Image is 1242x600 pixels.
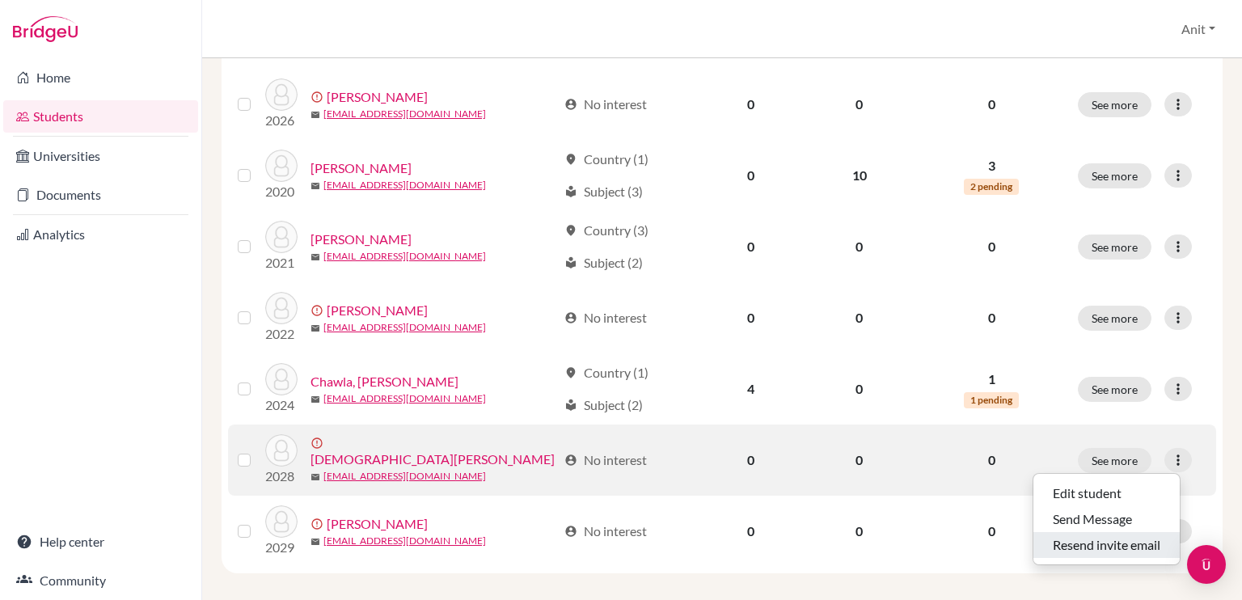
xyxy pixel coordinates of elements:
[13,16,78,42] img: Bridge-U
[3,218,198,251] a: Analytics
[310,323,320,333] span: mail
[323,178,486,192] a: [EMAIL_ADDRESS][DOMAIN_NAME]
[265,395,298,415] p: 2024
[1078,306,1151,331] button: See more
[310,395,320,404] span: mail
[310,518,327,530] span: error_outline
[564,185,577,198] span: local_library
[265,324,298,344] p: 2022
[310,252,320,262] span: mail
[265,150,298,182] img: Aery, Aditya
[564,182,643,201] div: Subject (3)
[564,253,643,273] div: Subject (2)
[964,179,1019,195] span: 2 pending
[925,237,1058,256] p: 0
[925,370,1058,389] p: 1
[564,98,577,111] span: account_circle
[327,301,428,320] a: [PERSON_NAME]
[310,472,320,482] span: mail
[564,522,647,541] div: No interest
[323,534,486,548] a: [EMAIL_ADDRESS][DOMAIN_NAME]
[265,253,298,273] p: 2021
[564,366,577,379] span: location_on
[1033,532,1180,558] button: Resend invite email
[564,95,647,114] div: No interest
[310,181,320,191] span: mail
[804,211,915,282] td: 0
[564,525,577,538] span: account_circle
[323,107,486,121] a: [EMAIL_ADDRESS][DOMAIN_NAME]
[804,353,915,425] td: 0
[564,221,648,240] div: Country (3)
[265,363,298,395] img: Chawla, Aditya Vardhan
[310,230,412,249] a: [PERSON_NAME]
[327,87,428,107] a: [PERSON_NAME]
[265,467,298,486] p: 2028
[1078,377,1151,402] button: See more
[323,391,486,406] a: [EMAIL_ADDRESS][DOMAIN_NAME]
[925,522,1058,541] p: 0
[698,69,804,140] td: 0
[925,450,1058,470] p: 0
[1033,480,1180,506] button: Edit student
[323,469,486,484] a: [EMAIL_ADDRESS][DOMAIN_NAME]
[964,392,1019,408] span: 1 pending
[1078,92,1151,117] button: See more
[804,282,915,353] td: 0
[698,425,804,496] td: 0
[310,450,555,469] a: [DEMOGRAPHIC_DATA][PERSON_NAME]
[3,100,198,133] a: Students
[3,140,198,172] a: Universities
[925,308,1058,327] p: 0
[1174,14,1223,44] button: Anit
[804,496,915,567] td: 0
[698,353,804,425] td: 4
[804,140,915,211] td: 10
[265,182,298,201] p: 2020
[564,399,577,412] span: local_library
[310,304,327,317] span: error_outline
[698,140,804,211] td: 0
[3,179,198,211] a: Documents
[564,363,648,382] div: Country (1)
[323,249,486,264] a: [EMAIL_ADDRESS][DOMAIN_NAME]
[1078,448,1151,473] button: See more
[564,308,647,327] div: No interest
[804,425,915,496] td: 0
[265,538,298,557] p: 2029
[310,537,320,547] span: mail
[265,221,298,253] img: Bedi, Aditya
[310,110,320,120] span: mail
[698,496,804,567] td: 0
[1078,163,1151,188] button: See more
[564,224,577,237] span: location_on
[564,150,648,169] div: Country (1)
[564,454,577,467] span: account_circle
[1078,235,1151,260] button: See more
[310,437,327,450] span: error_outline
[323,320,486,335] a: [EMAIL_ADDRESS][DOMAIN_NAME]
[564,153,577,166] span: location_on
[925,95,1058,114] p: 0
[327,514,428,534] a: [PERSON_NAME]
[265,505,298,538] img: Talwar, Aditya
[265,434,298,467] img: Jain, Aditya
[698,211,804,282] td: 0
[310,91,327,104] span: error_outline
[3,61,198,94] a: Home
[1187,545,1226,584] div: Open Intercom Messenger
[804,69,915,140] td: 0
[925,156,1058,175] p: 3
[310,372,458,391] a: Chawla, [PERSON_NAME]
[1033,506,1180,532] button: Send Message
[265,78,298,111] img: Aditya, Aditya
[564,256,577,269] span: local_library
[564,450,647,470] div: No interest
[564,395,643,415] div: Subject (2)
[265,292,298,324] img: Chahal, Aditya
[310,158,412,178] a: [PERSON_NAME]
[698,282,804,353] td: 0
[3,526,198,558] a: Help center
[265,111,298,130] p: 2026
[3,564,198,597] a: Community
